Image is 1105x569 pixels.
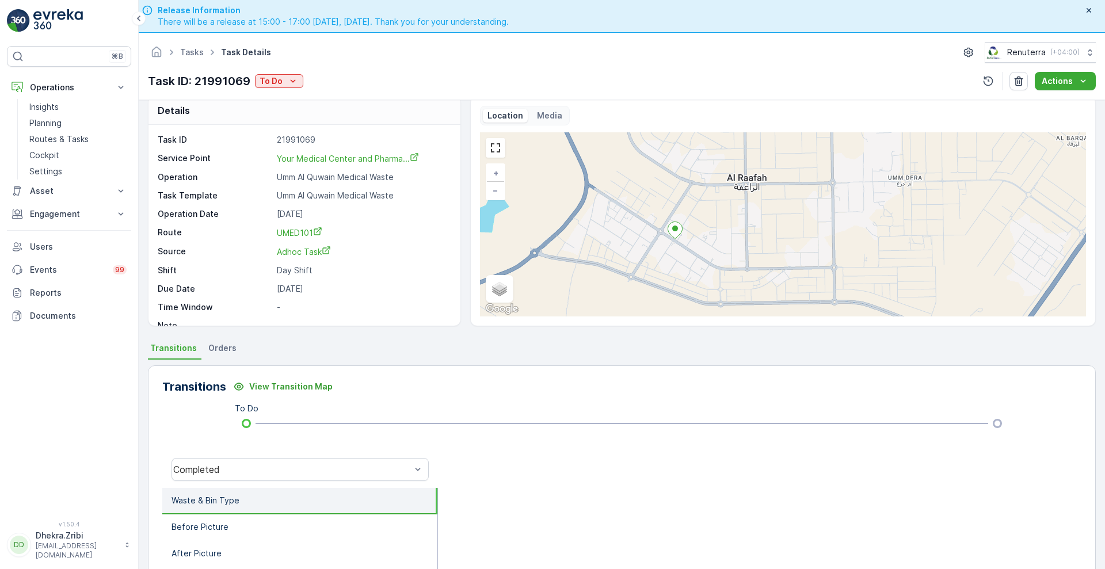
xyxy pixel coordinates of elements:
button: Actions [1035,72,1096,90]
img: logo [7,9,30,32]
img: Google [483,301,521,316]
a: Homepage [150,50,163,60]
a: View Fullscreen [487,139,504,156]
a: Layers [487,276,512,301]
p: ( +04:00 ) [1050,48,1080,57]
p: Task ID: 21991069 [148,72,250,90]
a: Events99 [7,258,131,281]
p: Before Picture [172,521,228,533]
span: Release Information [158,5,509,16]
a: Users [7,235,131,258]
a: Zoom In [487,165,504,182]
p: ⌘B [112,52,123,61]
a: Reports [7,281,131,304]
p: Events [30,264,106,276]
a: Settings [25,163,131,180]
span: There will be a release at 15:00 - 17:00 [DATE], [DATE]. Thank you for your understanding. [158,16,509,28]
p: View Transition Map [249,381,333,392]
p: Note [158,320,272,331]
p: Routes & Tasks [29,133,89,145]
p: Users [30,241,127,253]
p: [DATE] [277,208,448,220]
span: Orders [208,342,237,354]
p: Asset [30,185,108,197]
div: DD [10,536,28,554]
button: View Transition Map [226,377,340,396]
span: Your Medical Center and Pharma... [277,154,419,163]
a: Adhoc Task [277,246,448,258]
p: Cockpit [29,150,59,161]
p: To Do [235,403,258,414]
span: + [493,168,498,178]
a: Tasks [180,47,204,57]
p: [EMAIL_ADDRESS][DOMAIN_NAME] [36,541,119,560]
span: UMED101 [277,228,322,238]
p: Insights [29,101,59,113]
a: Zoom Out [487,182,504,199]
p: Waste & Bin Type [172,495,239,506]
p: Due Date [158,283,272,295]
span: Transitions [150,342,197,354]
a: Cockpit [25,147,131,163]
p: Time Window [158,301,272,313]
p: Umm Al Quwain Medical Waste [277,190,448,201]
img: logo_light-DOdMpM7g.png [33,9,83,32]
button: Operations [7,76,131,99]
p: Source [158,246,272,258]
a: UMED101 [277,227,448,239]
p: Details [158,104,190,117]
button: To Do [255,74,303,88]
p: Day Shift [277,265,448,276]
p: Engagement [30,208,108,220]
p: Actions [1042,75,1073,87]
p: Shift [158,265,272,276]
p: 99 [115,265,124,274]
p: Umm Al Quwain Medical Waste [277,171,448,183]
button: DDDhekra.Zribi[EMAIL_ADDRESS][DOMAIN_NAME] [7,530,131,560]
p: Reports [30,287,127,299]
p: 21991069 [277,134,448,146]
div: Completed [173,464,411,475]
a: Your Medical Center and Pharma... [277,152,419,164]
p: Dhekra.Zribi [36,530,119,541]
a: Documents [7,304,131,327]
p: After Picture [172,548,222,559]
span: Adhoc Task [277,247,331,257]
p: Operations [30,82,108,93]
p: Task Template [158,190,272,201]
p: [DATE] [277,283,448,295]
p: Planning [29,117,62,129]
a: Open this area in Google Maps (opens a new window) [483,301,521,316]
button: Engagement [7,203,131,226]
p: Operation Date [158,208,272,220]
a: Planning [25,115,131,131]
span: Task Details [219,47,273,58]
span: − [493,185,498,195]
button: Asset [7,180,131,203]
p: Transitions [162,378,226,395]
a: Routes & Tasks [25,131,131,147]
p: - [277,301,448,313]
p: Renuterra [1007,47,1046,58]
p: Service Point [158,152,272,165]
img: Screenshot_2024-07-26_at_13.33.01.png [985,46,1003,59]
p: - [277,320,448,331]
p: Settings [29,166,62,177]
p: Route [158,227,272,239]
button: Renuterra(+04:00) [985,42,1096,63]
p: Task ID [158,134,272,146]
p: To Do [260,75,283,87]
p: Documents [30,310,127,322]
p: Media [537,110,562,121]
p: Operation [158,171,272,183]
p: Location [487,110,523,121]
a: Insights [25,99,131,115]
span: v 1.50.4 [7,521,131,528]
